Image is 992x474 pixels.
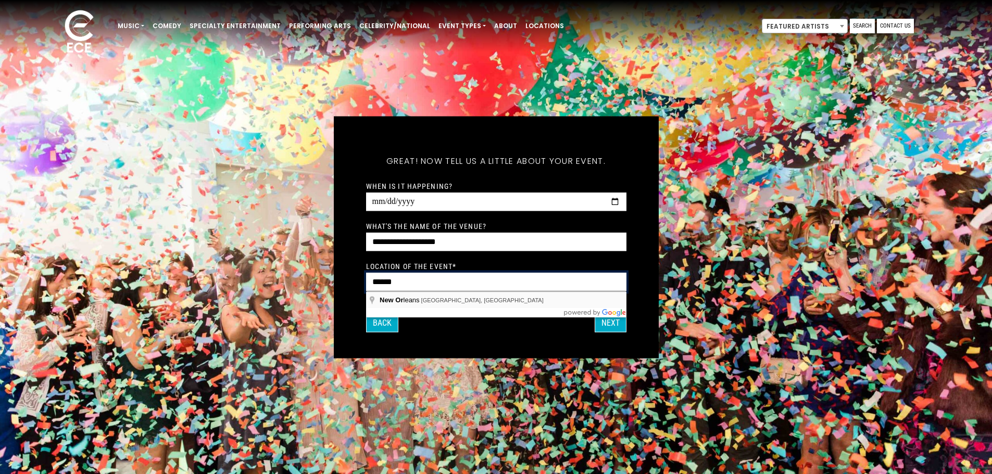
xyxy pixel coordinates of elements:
a: Locations [521,17,568,35]
a: Search [850,19,875,33]
span: New Or [380,296,404,304]
span: [GEOGRAPHIC_DATA], [GEOGRAPHIC_DATA] [421,297,544,303]
a: Performing Arts [285,17,355,35]
span: Featured Artists [762,19,848,33]
span: leans [380,296,421,304]
h5: Great! Now tell us a little about your event. [366,142,626,180]
a: About [490,17,521,35]
a: Specialty Entertainment [185,17,285,35]
button: Next [595,313,626,332]
span: Featured Artists [762,19,847,34]
label: Location of the event [366,261,457,271]
label: When is it happening? [366,181,453,190]
label: What's the name of the venue? [366,221,486,230]
img: ece_new_logo_whitev2-1.png [53,7,105,58]
a: Music [114,17,148,35]
a: Event Types [434,17,490,35]
button: Back [366,313,398,332]
a: Contact Us [877,19,914,33]
a: Celebrity/National [355,17,434,35]
a: Comedy [148,17,185,35]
